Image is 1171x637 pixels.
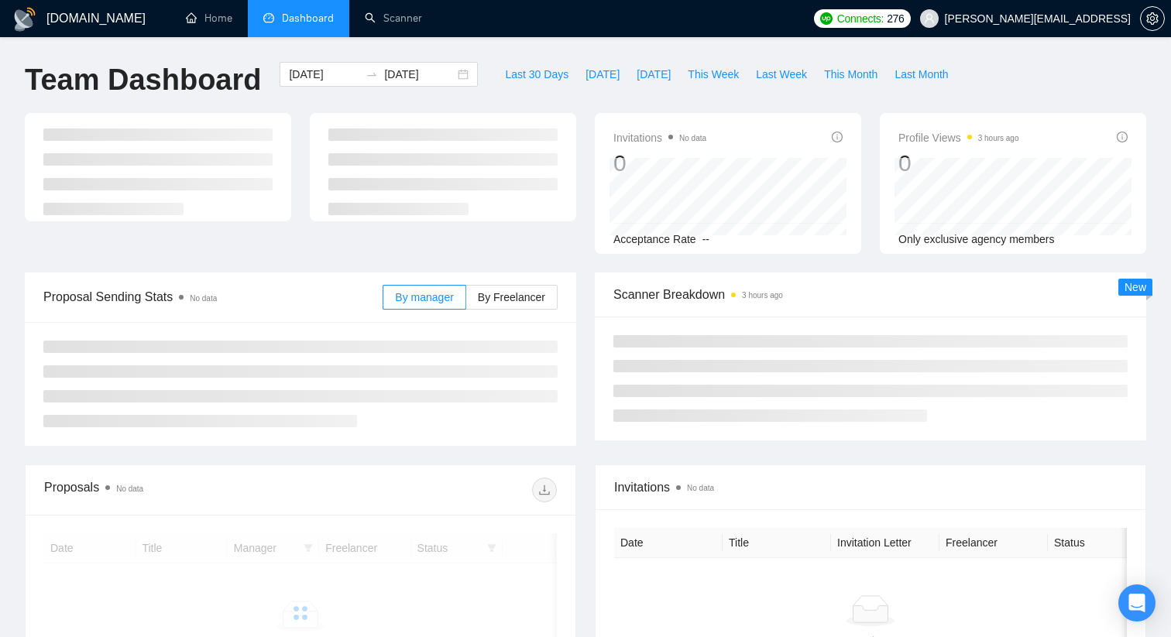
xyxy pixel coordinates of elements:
[186,12,232,25] a: homeHome
[898,149,1019,178] div: 0
[756,66,807,83] span: Last Week
[816,62,886,87] button: This Month
[577,62,628,87] button: [DATE]
[613,128,706,147] span: Invitations
[366,68,378,80] span: to
[289,66,359,83] input: Start date
[679,134,706,142] span: No data
[898,128,1019,147] span: Profile Views
[1117,132,1128,142] span: info-circle
[688,66,739,83] span: This Week
[25,62,261,98] h1: Team Dashboard
[939,528,1048,558] th: Freelancer
[116,485,143,493] span: No data
[43,287,383,307] span: Proposal Sending Stats
[824,66,877,83] span: This Month
[978,134,1019,142] time: 3 hours ago
[282,12,334,25] span: Dashboard
[614,478,1127,497] span: Invitations
[505,66,568,83] span: Last 30 Days
[924,13,935,24] span: user
[895,66,948,83] span: Last Month
[742,291,783,300] time: 3 hours ago
[395,291,453,303] span: By manager
[747,62,816,87] button: Last Week
[637,66,671,83] span: [DATE]
[1118,584,1156,622] div: Open Intercom Messenger
[1140,6,1165,31] button: setting
[679,62,747,87] button: This Week
[702,233,709,245] span: --
[384,66,455,83] input: End date
[190,294,217,303] span: No data
[628,62,679,87] button: [DATE]
[1048,528,1156,558] th: Status
[886,62,956,87] button: Last Month
[1140,12,1165,25] a: setting
[831,528,939,558] th: Invitation Letter
[723,528,831,558] th: Title
[614,528,723,558] th: Date
[496,62,577,87] button: Last 30 Days
[613,149,706,178] div: 0
[263,12,274,23] span: dashboard
[887,10,904,27] span: 276
[613,285,1128,304] span: Scanner Breakdown
[898,233,1055,245] span: Only exclusive agency members
[1141,12,1164,25] span: setting
[613,233,696,245] span: Acceptance Rate
[1125,281,1146,293] span: New
[44,478,300,502] div: Proposals
[837,10,884,27] span: Connects:
[585,66,620,83] span: [DATE]
[832,132,843,142] span: info-circle
[687,484,714,492] span: No data
[478,291,545,303] span: By Freelancer
[820,12,833,25] img: upwork-logo.png
[12,7,37,32] img: logo
[366,68,378,80] span: swap-right
[365,12,422,25] a: searchScanner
